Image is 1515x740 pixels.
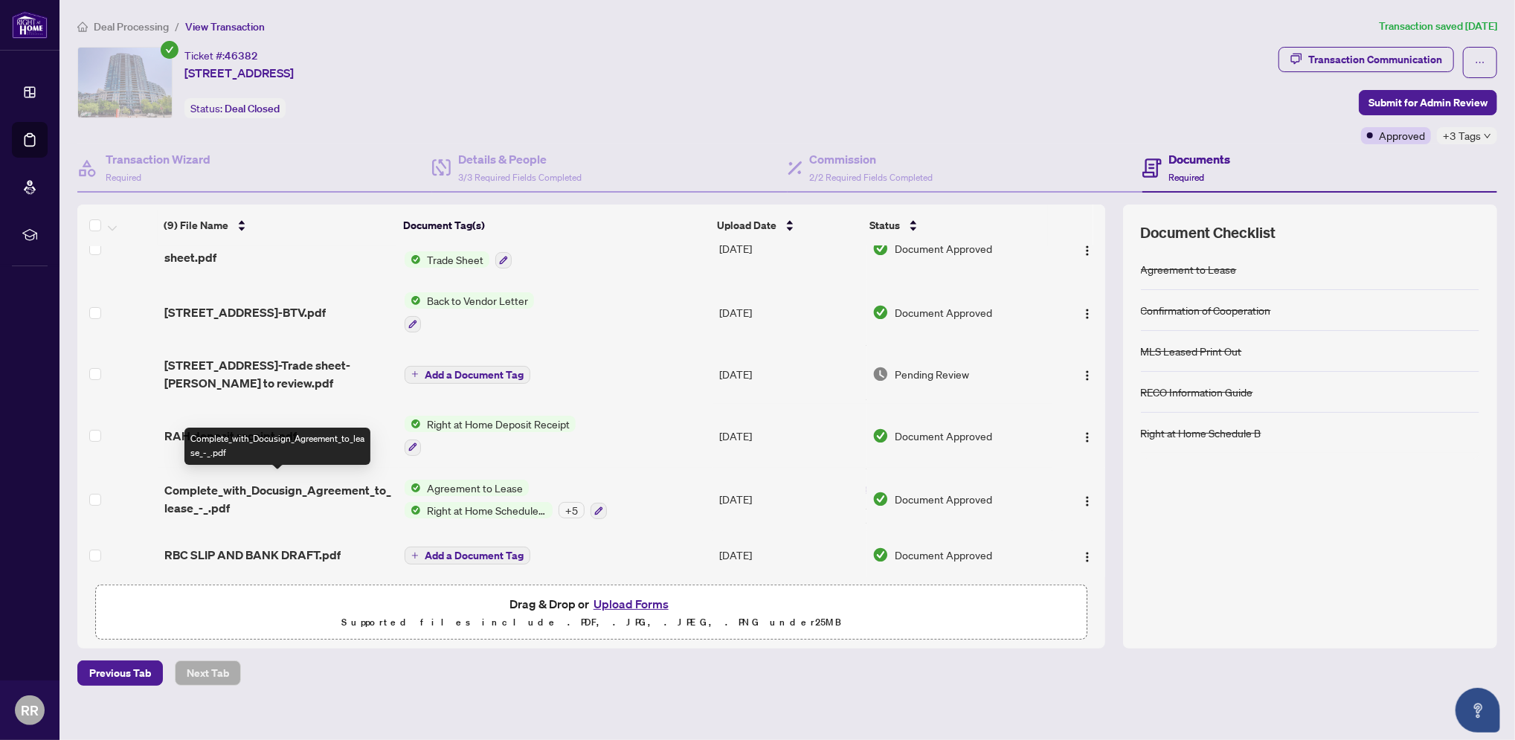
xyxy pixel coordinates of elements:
article: Transaction saved [DATE] [1379,18,1497,35]
span: Submit for Admin Review [1368,91,1487,115]
span: Approved [1379,127,1425,144]
img: Document Status [872,304,889,321]
h4: Commission [810,150,933,168]
h4: Transaction Wizard [106,150,210,168]
span: Drag & Drop orUpload FormsSupported files include .PDF, .JPG, .JPEG, .PNG under25MB [96,585,1087,640]
div: Status: [184,98,286,118]
button: Next Tab [175,660,241,686]
td: [DATE] [713,344,866,404]
h4: Details & People [458,150,582,168]
span: Drag & Drop or [509,594,673,614]
span: Add a Document Tag [425,550,524,561]
span: home [77,22,88,32]
td: [DATE] [713,280,866,344]
button: Logo [1075,487,1099,511]
span: RBC SLIP AND BANK DRAFT.pdf [164,546,341,564]
button: Status IconSigned CopyStatus IconTrade Sheet [405,229,512,269]
span: Upload Date [717,217,776,234]
img: Logo [1081,308,1093,320]
span: down [1484,132,1491,140]
div: Transaction Communication [1308,48,1442,71]
span: Document Checklist [1141,222,1276,243]
span: ellipsis [1475,57,1485,68]
td: [DATE] [713,217,866,281]
span: Agreement to Lease [421,480,529,496]
div: Ticket #: [184,47,258,64]
button: Logo [1075,362,1099,386]
th: (9) File Name [158,205,397,246]
td: [DATE] [713,531,866,579]
span: Right at Home Deposit Receipt [421,416,576,432]
img: Logo [1081,245,1093,257]
button: Add a Document Tag [405,366,530,384]
span: Deal Closed [225,102,280,115]
span: Signed [STREET_ADDRESS]-Trade sheet.pdf [164,231,393,266]
span: RR [21,700,39,721]
li: / [175,18,179,35]
p: Supported files include .PDF, .JPG, .JPEG, .PNG under 25 MB [105,614,1078,631]
span: Document Approved [895,428,992,444]
span: Status [869,217,900,234]
span: 2/2 Required Fields Completed [810,172,933,183]
th: Status [863,205,1049,246]
div: MLS Leased Print Out [1141,343,1242,359]
span: +3 Tags [1443,127,1481,144]
span: plus [411,552,419,559]
img: Status Icon [405,416,421,432]
div: Confirmation of Cooperation [1141,302,1271,318]
span: [STREET_ADDRESS]-BTV.pdf [164,303,326,321]
span: Previous Tab [89,661,151,685]
span: Document Approved [895,547,992,563]
img: Status Icon [405,251,421,268]
span: Right at Home Schedule B [421,502,553,518]
span: 3/3 Required Fields Completed [458,172,582,183]
span: View Transaction [185,20,265,33]
div: + 5 [559,502,585,518]
th: Upload Date [711,205,863,246]
img: Logo [1081,431,1093,443]
button: Submit for Admin Review [1359,90,1497,115]
span: plus [411,370,419,378]
span: [STREET_ADDRESS] [184,64,294,82]
button: Logo [1075,237,1099,260]
span: Back to Vendor Letter [421,292,534,309]
span: Trade Sheet [421,251,489,268]
span: [STREET_ADDRESS]-Trade sheet-[PERSON_NAME] to review.pdf [164,356,393,392]
button: Add a Document Tag [405,364,530,384]
button: Open asap [1456,688,1500,733]
img: Document Status [872,366,889,382]
div: Complete_with_Docusign_Agreement_to_lease_-_.pdf [184,428,370,465]
img: Status Icon [405,480,421,496]
img: Logo [1081,495,1093,507]
button: Add a Document Tag [405,545,530,564]
span: Deal Processing [94,20,169,33]
button: Logo [1075,543,1099,567]
button: Transaction Communication [1278,47,1454,72]
span: 46382 [225,49,258,62]
button: Upload Forms [589,594,673,614]
span: (9) File Name [164,217,228,234]
button: Logo [1075,300,1099,324]
button: Add a Document Tag [405,547,530,564]
img: IMG-C12284337_1.jpg [78,48,172,118]
span: check-circle [161,41,178,59]
button: Previous Tab [77,660,163,686]
img: Document Status [872,547,889,563]
img: Document Status [872,240,889,257]
span: Document Approved [895,304,992,321]
img: logo [12,11,48,39]
span: Complete_with_Docusign_Agreement_to_lease_-_.pdf [164,481,393,517]
span: Pending Review [895,366,969,382]
img: Status Icon [405,292,421,309]
button: Status IconAgreement to LeaseStatus IconRight at Home Schedule B+5 [405,480,607,520]
td: [DATE] [713,404,866,468]
span: Required [106,172,141,183]
span: Document Approved [895,491,992,507]
div: Agreement to Lease [1141,261,1237,277]
span: Add a Document Tag [425,370,524,380]
span: Required [1169,172,1205,183]
img: Document Status [872,428,889,444]
button: Status IconRight at Home Deposit Receipt [405,416,576,456]
img: Document Status [872,491,889,507]
span: Document Approved [895,240,992,257]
